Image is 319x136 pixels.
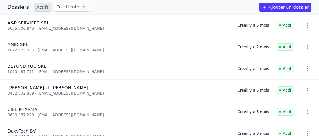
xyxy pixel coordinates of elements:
span: Actif [277,86,294,94]
a: En attente 4 [54,3,89,12]
h3: Dossiers [8,3,29,11]
span: A&P SERVICES SRL [8,20,49,25]
span: [PERSON_NAME] et [PERSON_NAME] [8,85,88,90]
span: Actif [277,43,294,51]
div: 1013.487.771 - [EMAIL_ADDRESS][DOMAIN_NAME] [8,69,230,74]
div: Créé il y a 2 mois [238,66,269,71]
span: Actif [277,108,294,116]
div: 0452.602.889 - [EMAIL_ADDRESS][DOMAIN_NAME] [8,91,230,96]
div: 0675.706.849 - [EMAIL_ADDRESS][DOMAIN_NAME] [8,26,230,31]
div: Créé il y a 5 mois [238,23,269,28]
button: Ajouter un dossier [259,3,311,12]
span: CIEL PHARMA [8,107,37,112]
a: Actifs [34,3,51,12]
span: ANID SRL [8,42,28,47]
div: 1022.172.835 - [EMAIL_ADDRESS][DOMAIN_NAME] [8,48,230,53]
span: 4 [81,4,87,10]
span: DakyTech BV [8,128,36,133]
div: Créé il y a 2 mois [238,44,269,50]
span: BEYOND YOU SRL [8,64,46,69]
span: Actif [277,22,294,29]
div: Créé il y a 3 mois [238,131,269,136]
div: Créé il y a 3 mois [238,109,269,114]
span: Actif [277,65,294,72]
div: 0690.987.220 - [EMAIL_ADDRESS][DOMAIN_NAME] [8,112,230,118]
div: Créé il y a 5 mois [238,88,269,93]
